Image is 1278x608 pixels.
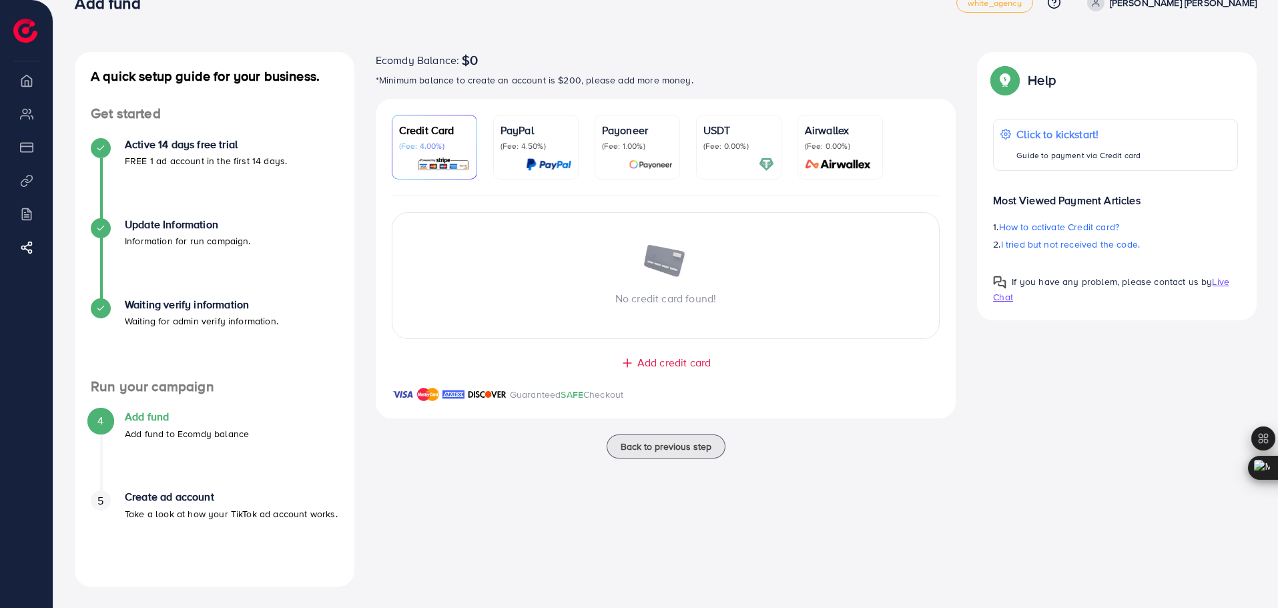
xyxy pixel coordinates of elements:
[417,386,439,402] img: brand
[75,138,354,218] li: Active 14 days free trial
[462,52,478,68] span: $0
[501,141,571,151] p: (Fee: 4.50%)
[125,313,278,329] p: Waiting for admin verify information.
[607,434,725,459] button: Back to previous step
[703,141,774,151] p: (Fee: 0.00%)
[1221,548,1268,598] iframe: Chat
[125,233,251,249] p: Information for run campaign.
[993,182,1238,208] p: Most Viewed Payment Articles
[759,157,774,172] img: card
[805,122,876,138] p: Airwallex
[993,68,1017,92] img: Popup guide
[75,410,354,491] li: Add fund
[526,157,571,172] img: card
[637,355,711,370] span: Add credit card
[13,19,37,43] img: logo
[125,138,287,151] h4: Active 14 days free trial
[392,290,940,306] p: No credit card found!
[1001,238,1140,251] span: I tried but not received the code.
[125,506,338,522] p: Take a look at how your TikTok ad account works.
[801,157,876,172] img: card
[501,122,571,138] p: PayPal
[993,219,1238,235] p: 1.
[125,298,278,311] h4: Waiting verify information
[1016,126,1141,142] p: Click to kickstart!
[510,386,624,402] p: Guaranteed Checkout
[125,426,249,442] p: Add fund to Ecomdy balance
[75,218,354,298] li: Update Information
[1028,72,1056,88] p: Help
[993,236,1238,252] p: 2.
[621,440,711,453] span: Back to previous step
[1016,147,1141,164] p: Guide to payment via Credit card
[468,386,507,402] img: brand
[417,157,470,172] img: card
[97,413,103,428] span: 4
[1012,275,1212,288] span: If you have any problem, please contact us by
[805,141,876,151] p: (Fee: 0.00%)
[75,298,354,378] li: Waiting verify information
[125,491,338,503] h4: Create ad account
[75,491,354,571] li: Create ad account
[561,388,583,401] span: SAFE
[75,378,354,395] h4: Run your campaign
[399,141,470,151] p: (Fee: 4.00%)
[399,122,470,138] p: Credit Card
[602,141,673,151] p: (Fee: 1.00%)
[125,153,287,169] p: FREE 1 ad account in the first 14 days.
[392,386,414,402] img: brand
[602,122,673,138] p: Payoneer
[999,220,1119,234] span: How to activate Credit card?
[97,493,103,509] span: 5
[75,68,354,84] h4: A quick setup guide for your business.
[376,72,956,88] p: *Minimum balance to create an account is $200, please add more money.
[442,386,464,402] img: brand
[629,157,673,172] img: card
[643,245,689,280] img: image
[376,52,459,68] span: Ecomdy Balance:
[125,410,249,423] h4: Add fund
[125,218,251,231] h4: Update Information
[75,105,354,122] h4: Get started
[703,122,774,138] p: USDT
[993,276,1006,289] img: Popup guide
